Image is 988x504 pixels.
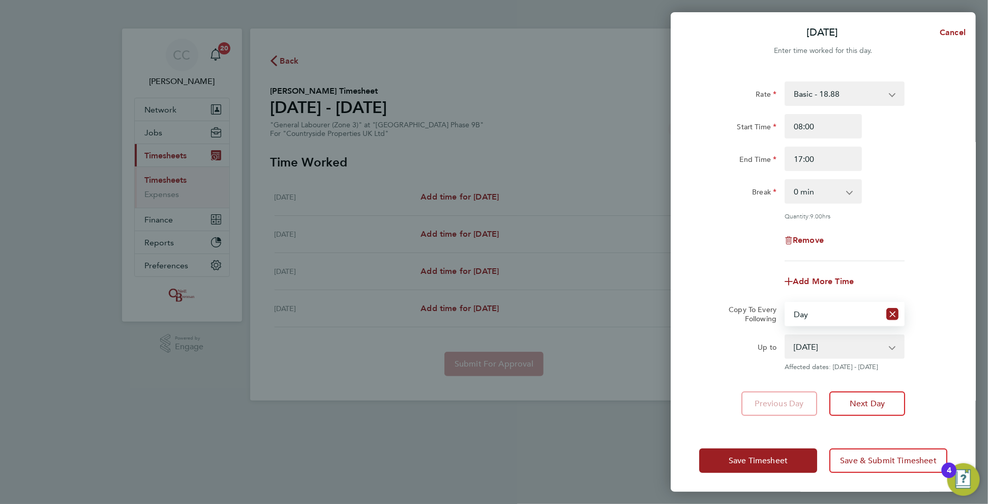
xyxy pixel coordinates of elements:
[756,90,776,102] label: Rate
[829,449,947,473] button: Save & Submit Timesheet
[721,305,776,323] label: Copy To Every Following
[785,147,862,171] input: E.g. 18:00
[785,363,905,371] span: Affected dates: [DATE] - [DATE]
[947,463,980,496] button: Open Resource Center, 4 new notifications
[758,343,776,355] label: Up to
[737,122,776,134] label: Start Time
[793,276,854,286] span: Add More Time
[829,391,905,416] button: Next Day
[785,114,862,138] input: E.g. 08:00
[807,25,839,40] p: [DATE]
[810,212,822,220] span: 9.00
[671,45,976,57] div: Enter time worked for this day.
[752,187,776,200] label: Break
[793,235,824,245] span: Remove
[886,303,899,325] button: Reset selection
[840,456,937,466] span: Save & Submit Timesheet
[785,236,824,244] button: Remove
[739,155,776,167] label: End Time
[923,22,976,43] button: Cancel
[699,449,817,473] button: Save Timesheet
[729,456,788,466] span: Save Timesheet
[850,399,885,409] span: Next Day
[947,470,951,484] div: 4
[785,212,905,220] div: Quantity: hrs
[937,27,966,37] span: Cancel
[785,277,854,286] button: Add More Time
